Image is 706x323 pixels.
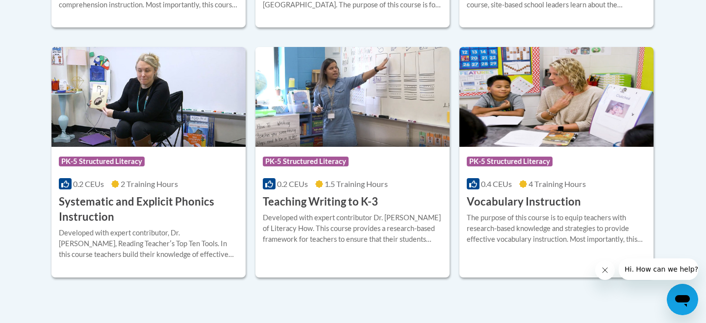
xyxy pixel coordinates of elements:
[263,157,349,166] span: PK-5 Structured Literacy
[255,47,450,147] img: Course Logo
[51,47,246,147] img: Course Logo
[263,194,378,209] h3: Teaching Writing to K-3
[277,179,308,188] span: 0.2 CEUs
[255,47,450,277] a: Course LogoPK-5 Structured Literacy0.2 CEUs1.5 Training Hours Teaching Writing to K-3Developed wi...
[467,212,646,245] div: The purpose of this course is to equip teachers with research-based knowledge and strategies to p...
[59,194,238,225] h3: Systematic and Explicit Phonics Instruction
[481,179,512,188] span: 0.4 CEUs
[263,212,442,245] div: Developed with expert contributor Dr. [PERSON_NAME] of Literacy How. This course provides a resea...
[667,284,698,315] iframe: Button to launch messaging window
[59,228,238,260] div: Developed with expert contributor, Dr. [PERSON_NAME], Reading Teacherʹs Top Ten Tools. In this co...
[73,179,104,188] span: 0.2 CEUs
[595,260,615,280] iframe: Close message
[459,47,654,277] a: Course LogoPK-5 Structured Literacy0.4 CEUs4 Training Hours Vocabulary InstructionThe purpose of ...
[51,47,246,277] a: Course LogoPK-5 Structured Literacy0.2 CEUs2 Training Hours Systematic and Explicit Phonics Instr...
[467,157,553,166] span: PK-5 Structured Literacy
[325,179,388,188] span: 1.5 Training Hours
[121,179,178,188] span: 2 Training Hours
[529,179,586,188] span: 4 Training Hours
[59,157,145,166] span: PK-5 Structured Literacy
[459,47,654,147] img: Course Logo
[467,194,581,209] h3: Vocabulary Instruction
[619,258,698,280] iframe: Message from company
